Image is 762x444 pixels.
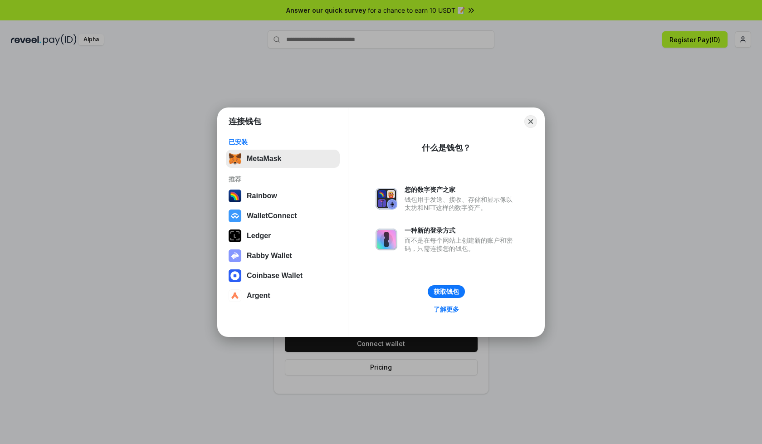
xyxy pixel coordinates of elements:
[428,303,464,315] a: 了解更多
[229,138,337,146] div: 已安装
[247,252,292,260] div: Rabby Wallet
[376,229,397,250] img: svg+xml,%3Csvg%20xmlns%3D%22http%3A%2F%2Fwww.w3.org%2F2000%2Fsvg%22%20fill%3D%22none%22%20viewBox...
[229,116,261,127] h1: 连接钱包
[405,185,517,194] div: 您的数字资产之家
[434,305,459,313] div: 了解更多
[405,226,517,234] div: 一种新的登录方式
[229,210,241,222] img: svg+xml,%3Csvg%20width%3D%2228%22%20height%3D%2228%22%20viewBox%3D%220%200%2028%2028%22%20fill%3D...
[247,212,297,220] div: WalletConnect
[229,289,241,302] img: svg+xml,%3Csvg%20width%3D%2228%22%20height%3D%2228%22%20viewBox%3D%220%200%2028%2028%22%20fill%3D...
[229,190,241,202] img: svg+xml,%3Csvg%20width%3D%22120%22%20height%3D%22120%22%20viewBox%3D%220%200%20120%20120%22%20fil...
[229,229,241,242] img: svg+xml,%3Csvg%20xmlns%3D%22http%3A%2F%2Fwww.w3.org%2F2000%2Fsvg%22%20width%3D%2228%22%20height%3...
[226,287,340,305] button: Argent
[226,247,340,265] button: Rabby Wallet
[229,152,241,165] img: svg+xml,%3Csvg%20fill%3D%22none%22%20height%3D%2233%22%20viewBox%3D%220%200%2035%2033%22%20width%...
[422,142,471,153] div: 什么是钱包？
[247,232,271,240] div: Ledger
[247,192,277,200] div: Rainbow
[524,115,537,128] button: Close
[226,267,340,285] button: Coinbase Wallet
[434,288,459,296] div: 获取钱包
[405,236,517,253] div: 而不是在每个网站上创建新的账户和密码，只需连接您的钱包。
[226,227,340,245] button: Ledger
[247,155,281,163] div: MetaMask
[247,272,303,280] div: Coinbase Wallet
[405,195,517,212] div: 钱包用于发送、接收、存储和显示像以太坊和NFT这样的数字资产。
[229,249,241,262] img: svg+xml,%3Csvg%20xmlns%3D%22http%3A%2F%2Fwww.w3.org%2F2000%2Fsvg%22%20fill%3D%22none%22%20viewBox...
[229,269,241,282] img: svg+xml,%3Csvg%20width%3D%2228%22%20height%3D%2228%22%20viewBox%3D%220%200%2028%2028%22%20fill%3D...
[226,207,340,225] button: WalletConnect
[428,285,465,298] button: 获取钱包
[229,175,337,183] div: 推荐
[226,187,340,205] button: Rainbow
[247,292,270,300] div: Argent
[376,188,397,210] img: svg+xml,%3Csvg%20xmlns%3D%22http%3A%2F%2Fwww.w3.org%2F2000%2Fsvg%22%20fill%3D%22none%22%20viewBox...
[226,150,340,168] button: MetaMask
